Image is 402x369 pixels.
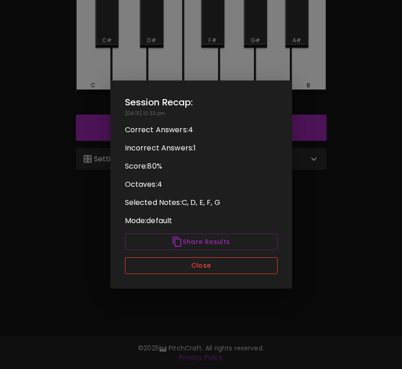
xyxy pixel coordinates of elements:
p: [DATE] 12:33 pm [125,110,278,117]
h2: Session Recap: [125,95,278,110]
p: Selected Notes: C, D, E, F, G [125,197,278,208]
p: Mode: default [125,215,278,226]
button: Close [125,257,278,274]
p: Incorrect Answers: 1 [125,143,278,154]
p: Octaves: 4 [125,179,278,190]
button: Share Results [125,234,278,250]
p: Correct Answers: 4 [125,125,278,135]
p: Score: 80 % [125,161,278,172]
